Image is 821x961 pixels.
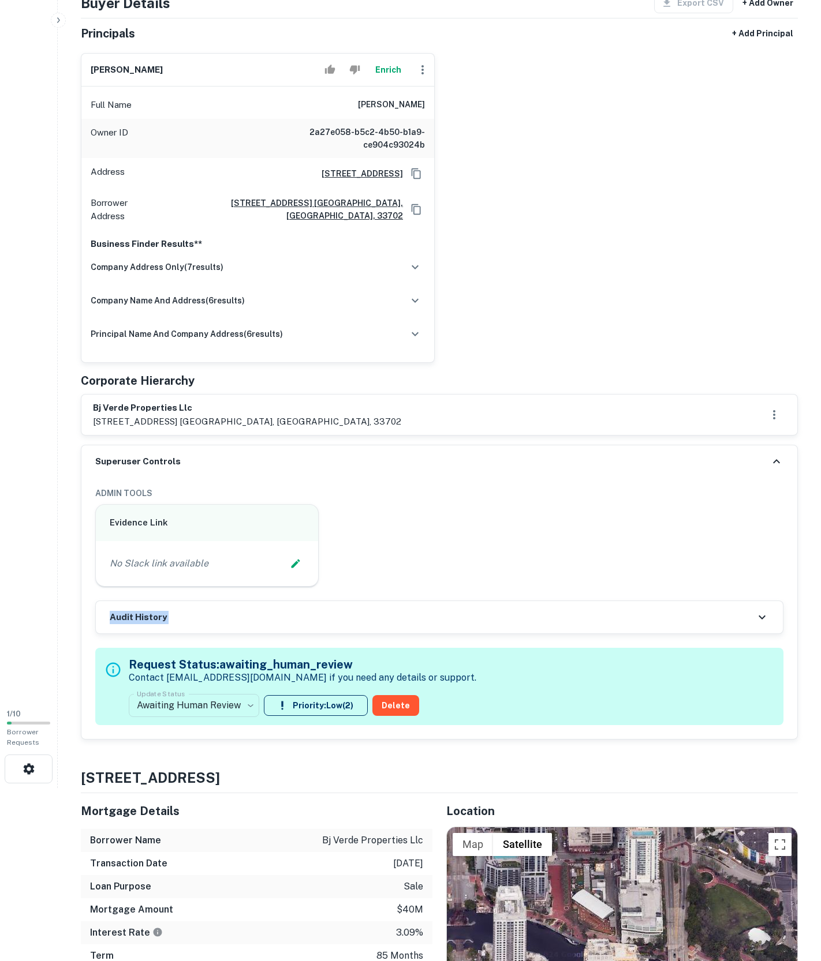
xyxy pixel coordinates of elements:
[91,328,283,340] h6: principal name and company address ( 6 results)
[7,710,21,718] span: 1 / 10
[453,833,493,856] button: Show street map
[129,671,476,685] p: Contact [EMAIL_ADDRESS][DOMAIN_NAME] if you need any details or support.
[345,58,365,81] button: Reject
[768,833,792,856] button: Toggle fullscreen view
[156,197,403,222] a: [STREET_ADDRESS] [GEOGRAPHIC_DATA], [GEOGRAPHIC_DATA], 33702
[91,237,425,251] p: Business Finder Results**
[137,689,185,699] label: Update Status
[393,857,423,870] p: [DATE]
[81,802,432,820] h5: Mortgage Details
[264,695,368,716] button: Priority:Low(2)
[90,903,173,917] h6: Mortgage Amount
[396,926,423,940] p: 3.09%
[93,415,401,429] p: [STREET_ADDRESS] [GEOGRAPHIC_DATA], [GEOGRAPHIC_DATA], 33702
[91,126,128,151] p: Owner ID
[320,58,340,81] button: Accept
[95,455,181,468] h6: Superuser Controls
[372,695,419,716] button: Delete
[129,689,259,722] div: Awaiting Human Review
[81,25,135,42] h5: Principals
[446,802,798,820] h5: Location
[129,656,476,673] h5: Request Status: awaiting_human_review
[81,767,798,788] h4: [STREET_ADDRESS]
[110,516,304,530] h6: Evidence Link
[91,294,245,307] h6: company name and address ( 6 results)
[90,926,163,940] h6: Interest Rate
[95,487,783,500] h6: ADMIN TOOLS
[93,401,401,415] h6: bj verde properties llc
[370,58,406,81] button: Enrich
[397,903,423,917] p: $40m
[110,611,167,624] h6: Audit History
[408,165,425,182] button: Copy Address
[91,63,163,77] h6: [PERSON_NAME]
[90,834,161,847] h6: Borrower Name
[152,927,163,937] svg: The interest rates displayed on the website are for informational purposes only and may be report...
[322,834,423,847] p: bj verde properties llc
[408,201,425,218] button: Copy Address
[312,167,403,180] a: [STREET_ADDRESS]
[90,880,151,894] h6: Loan Purpose
[91,261,223,273] h6: company address only ( 7 results)
[493,833,552,856] button: Show satellite imagery
[91,165,125,182] p: Address
[90,857,167,870] h6: Transaction Date
[91,196,152,223] p: Borrower Address
[358,98,425,112] h6: [PERSON_NAME]
[7,728,39,746] span: Borrower Requests
[763,869,821,924] iframe: Chat Widget
[81,372,195,389] h5: Corporate Hierarchy
[287,555,304,572] button: Edit Slack Link
[110,557,208,570] p: No Slack link available
[91,98,132,112] p: Full Name
[727,23,798,44] button: + Add Principal
[404,880,423,894] p: sale
[286,126,425,151] h6: 2a27e058-b5c2-4b50-b1a9-ce904c93024b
